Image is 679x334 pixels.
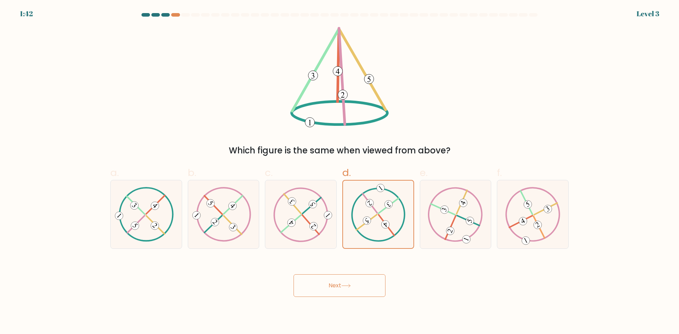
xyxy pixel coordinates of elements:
[420,166,428,180] span: e.
[294,274,385,297] button: Next
[265,166,273,180] span: c.
[110,166,119,180] span: a.
[115,144,564,157] div: Which figure is the same when viewed from above?
[497,166,502,180] span: f.
[342,166,351,180] span: d.
[20,8,33,19] div: 1:42
[188,166,196,180] span: b.
[637,8,659,19] div: Level 3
